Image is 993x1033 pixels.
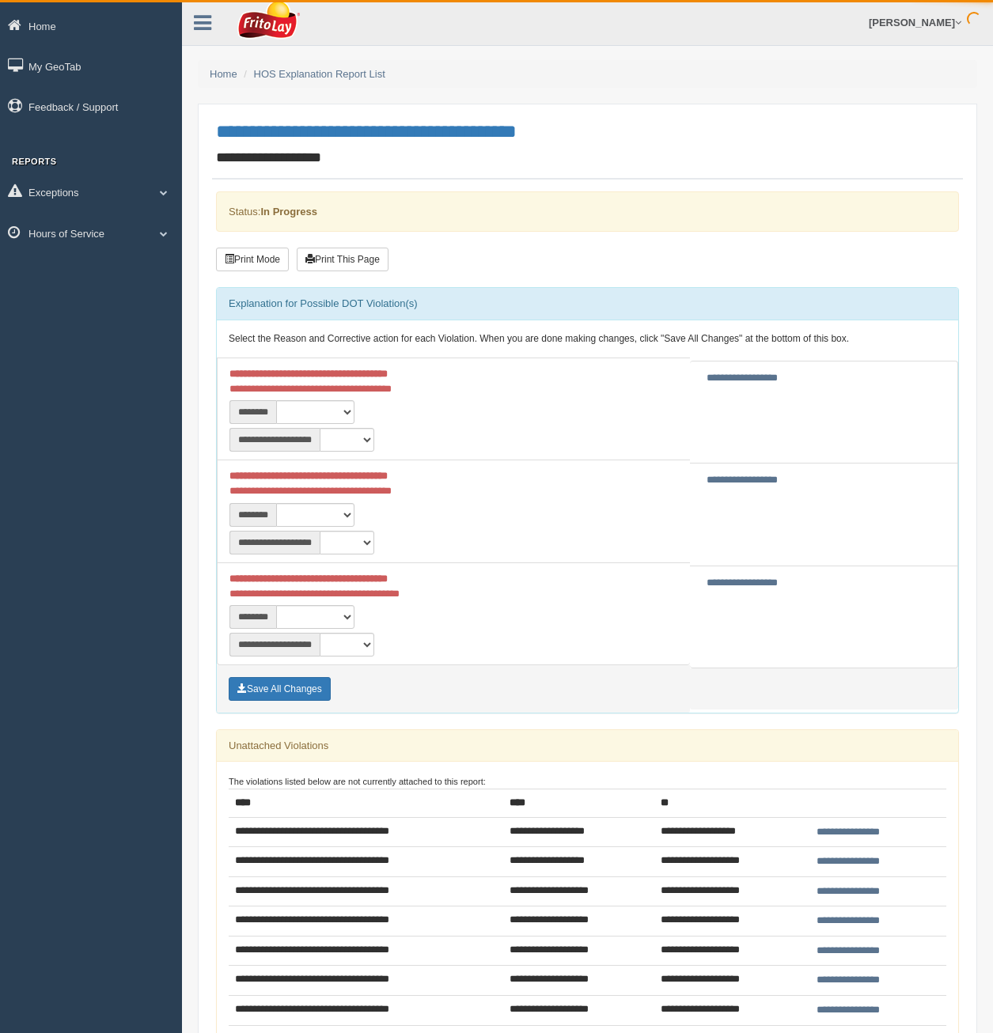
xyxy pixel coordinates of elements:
[210,68,237,80] a: Home
[254,68,385,80] a: HOS Explanation Report List
[216,191,959,232] div: Status:
[229,777,486,786] small: The violations listed below are not currently attached to this report:
[229,677,331,701] button: Save
[260,206,317,218] strong: In Progress
[217,288,958,320] div: Explanation for Possible DOT Violation(s)
[216,248,289,271] button: Print Mode
[297,248,388,271] button: Print This Page
[217,320,958,358] div: Select the Reason and Corrective action for each Violation. When you are done making changes, cli...
[217,730,958,762] div: Unattached Violations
